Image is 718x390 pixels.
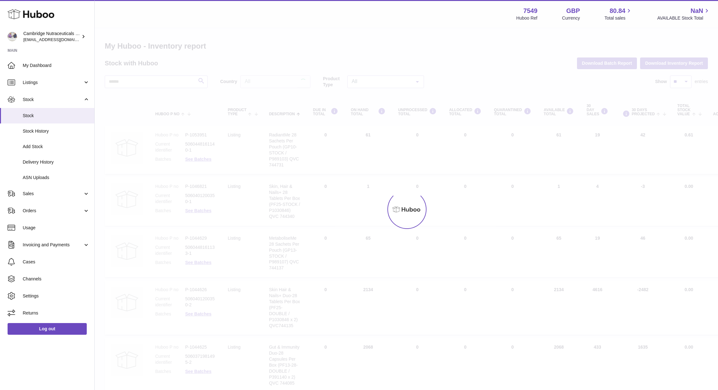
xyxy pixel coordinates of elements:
span: NaN [691,7,703,15]
span: Settings [23,293,90,299]
img: qvc@camnutra.com [8,32,17,41]
span: AVAILABLE Stock Total [657,15,710,21]
div: Currency [562,15,580,21]
span: Delivery History [23,159,90,165]
div: Cambridge Nutraceuticals Ltd [23,31,80,43]
span: Listings [23,80,83,86]
strong: 7549 [523,7,538,15]
span: [EMAIL_ADDRESS][DOMAIN_NAME] [23,37,93,42]
span: Cases [23,259,90,265]
span: 80.84 [609,7,625,15]
span: My Dashboard [23,63,90,69]
span: Stock History [23,128,90,134]
a: NaN AVAILABLE Stock Total [657,7,710,21]
strong: GBP [566,7,580,15]
a: Log out [8,323,87,334]
span: Returns [23,310,90,316]
span: Add Stock [23,144,90,150]
a: 80.84 Total sales [604,7,633,21]
span: Orders [23,208,83,214]
span: Stock [23,113,90,119]
span: Usage [23,225,90,231]
span: Channels [23,276,90,282]
div: Huboo Ref [516,15,538,21]
span: Stock [23,97,83,103]
span: Sales [23,191,83,197]
span: Invoicing and Payments [23,242,83,248]
span: ASN Uploads [23,175,90,181]
span: Total sales [604,15,633,21]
